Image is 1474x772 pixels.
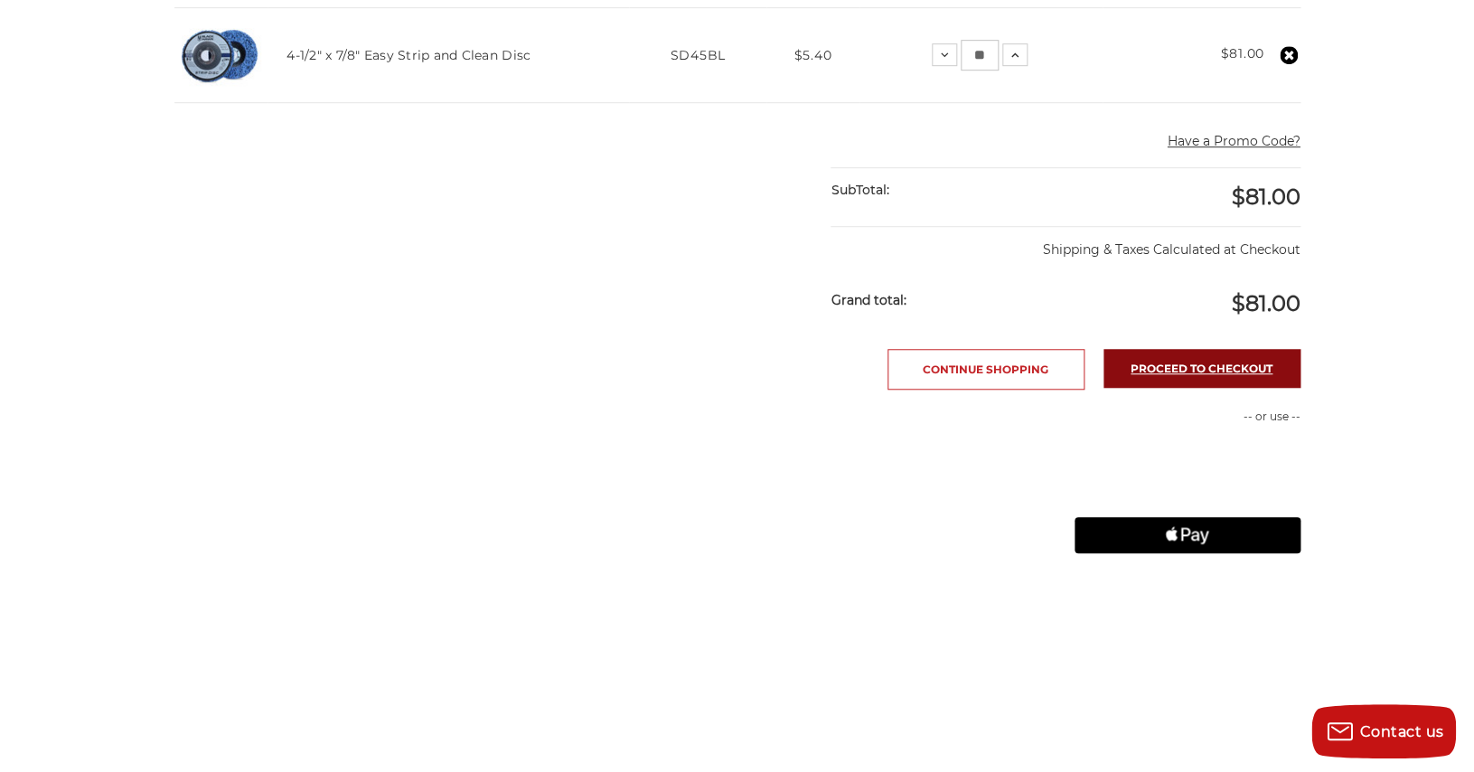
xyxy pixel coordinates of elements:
[1103,349,1300,388] a: Proceed to checkout
[1075,444,1300,480] iframe: PayPal-paypal
[1168,132,1300,151] button: Have a Promo Code?
[887,349,1084,390] a: Continue Shopping
[1311,704,1456,758] button: Contact us
[1220,45,1263,61] strong: $81.00
[961,40,999,71] input: 4-1/2" x 7/8" Easy Strip and Clean Disc Quantity:
[1232,184,1300,210] span: $81.00
[670,47,725,63] span: SD45BL
[1360,723,1444,740] span: Contact us
[831,226,1300,259] p: Shipping & Taxes Calculated at Checkout
[1232,290,1300,316] span: $81.00
[174,14,265,98] img: 4-1/2" x 7/8" Easy Strip and Clean Disc
[831,168,1066,212] div: SubTotal:
[793,47,831,63] span: $5.40
[831,292,906,308] strong: Grand total:
[1075,409,1300,425] p: -- or use --
[286,47,530,63] a: 4-1/2" x 7/8" Easy Strip and Clean Disc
